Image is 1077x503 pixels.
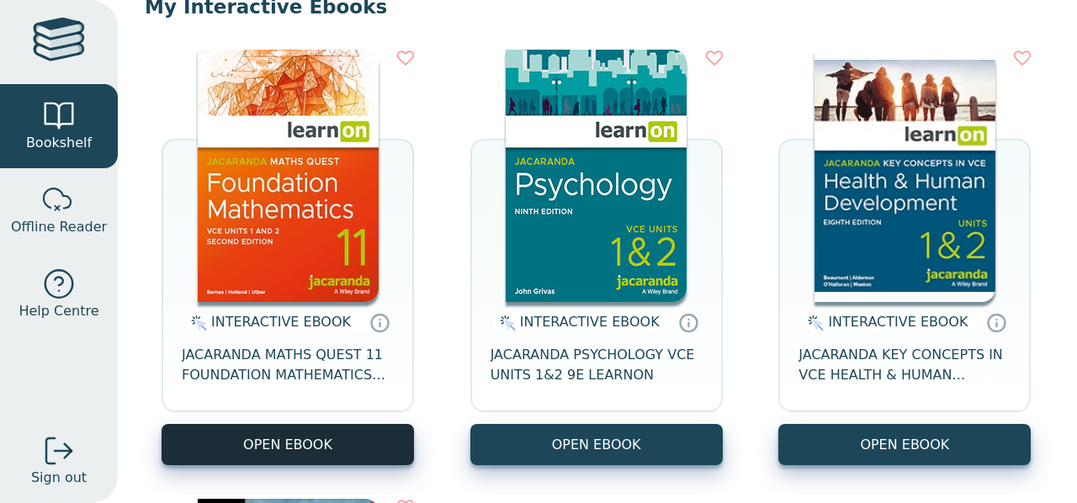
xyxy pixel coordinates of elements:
[162,424,414,465] button: OPEN EBOOK
[19,301,98,321] span: Help Centre
[520,314,660,330] span: INTERACTIVE EBOOK
[11,217,107,237] span: Offline Reader
[31,468,87,488] span: Sign out
[814,50,995,302] img: db0c0c84-88f5-4982-b677-c50e1668d4a0.jpg
[678,312,698,332] a: Interactive eBooks are accessed online via the publisher’s portal. They contain interactive resou...
[986,312,1006,332] a: Interactive eBooks are accessed online via the publisher’s portal. They contain interactive resou...
[798,345,1011,385] span: JACARANDA KEY CONCEPTS IN VCE HEALTH & HUMAN DEVELOPMENT UNITS 1&2 LEARNON EBOOK 8E
[198,50,379,302] img: 66999a53-576d-46dd-9add-3021e5f0352e.jpg
[470,424,723,465] button: OPEN EBOOK
[803,313,824,333] img: interactive.svg
[369,312,390,332] a: Interactive eBooks are accessed online via the publisher’s portal. They contain interactive resou...
[26,133,92,153] span: Bookshelf
[506,50,687,302] img: 5dbb8fc4-eac2-4bdb-8cd5-a7394438c953.jpg
[491,345,703,385] span: JACARANDA PSYCHOLOGY VCE UNITS 1&2 9E LEARNON
[211,314,351,330] span: INTERACTIVE EBOOK
[182,345,394,385] span: JACARANDA MATHS QUEST 11 FOUNDATION MATHEMATICS VCE UNITS 1&2 2E LEARNON
[778,424,1031,465] button: OPEN EBOOK
[495,313,516,333] img: interactive.svg
[828,314,968,330] span: INTERACTIVE EBOOK
[186,313,207,333] img: interactive.svg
